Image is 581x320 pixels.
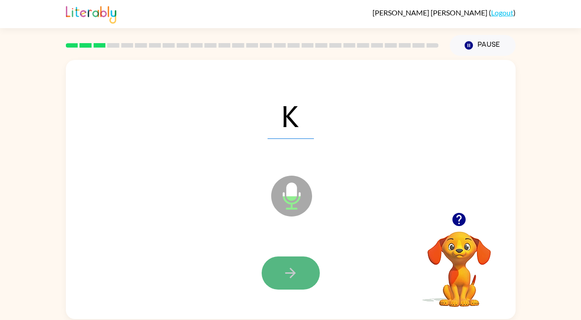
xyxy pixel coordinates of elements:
[491,8,513,17] a: Logout
[414,217,505,308] video: Your browser must support playing .mp4 files to use Literably. Please try using another browser.
[450,35,516,56] button: Pause
[372,8,516,17] div: ( )
[268,92,314,139] span: K
[66,4,116,24] img: Literably
[372,8,489,17] span: [PERSON_NAME] [PERSON_NAME]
